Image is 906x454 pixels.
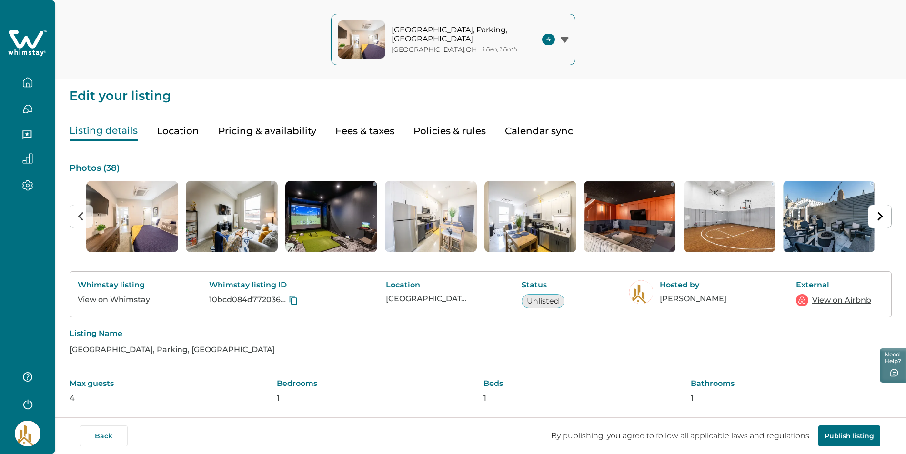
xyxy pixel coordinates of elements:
img: Whimstay Host [15,421,40,446]
img: list-photos [86,181,178,252]
button: Next slide [868,205,892,228]
p: External [796,280,872,290]
img: list-photos [684,181,775,252]
p: Edit your listing [70,79,892,102]
img: list-photos [584,181,676,252]
button: property-cover[GEOGRAPHIC_DATA], Parking, [GEOGRAPHIC_DATA][GEOGRAPHIC_DATA],OH1 Bed, 1 Bath4 [331,14,575,65]
button: Back [80,425,128,446]
p: 1 Bed, 1 Bath [483,46,517,53]
p: Listing Name [70,329,892,338]
p: [PERSON_NAME] [660,294,741,304]
a: [GEOGRAPHIC_DATA], Parking, [GEOGRAPHIC_DATA] [70,345,275,354]
p: By publishing, you agree to follow all applicable laws and regulations. [544,431,818,441]
li: 7 of 38 [684,181,775,252]
button: Unlisted [522,294,564,308]
img: list-photos [783,181,875,252]
p: Status [522,280,574,290]
li: 4 of 38 [385,181,477,252]
p: Whimstay listing ID [209,280,331,290]
img: list-photos [484,181,576,252]
p: 10bcd084d7720362277da5f30bbd6e59 [209,295,287,305]
p: Photos ( 38 ) [70,164,892,173]
button: Publish listing [818,425,880,446]
img: list-photos [186,181,278,252]
p: 4 [70,394,271,403]
p: 1 [277,394,478,403]
li: 2 of 38 [186,181,278,252]
img: list-photos [385,181,477,252]
li: 1 of 38 [86,181,178,252]
img: property-cover [338,20,385,59]
p: Max guests [70,379,271,388]
p: 1 [691,394,892,403]
img: Whimstay Host [629,280,653,304]
p: Hosted by [660,280,741,290]
button: Policies & rules [413,121,486,141]
button: Fees & taxes [335,121,394,141]
p: Bathrooms [691,379,892,388]
li: 8 of 38 [783,181,875,252]
p: 1 [483,394,685,403]
li: 6 of 38 [584,181,676,252]
p: [GEOGRAPHIC_DATA], [GEOGRAPHIC_DATA], [GEOGRAPHIC_DATA] [386,294,467,304]
img: list-photos [285,181,377,252]
li: 5 of 38 [484,181,576,252]
li: 3 of 38 [285,181,377,252]
a: View on Airbnb [812,295,871,306]
button: Location [157,121,199,141]
span: 4 [542,34,555,45]
p: Location [386,280,467,290]
button: Listing details [70,121,138,141]
a: View on Whimstay [78,295,150,304]
p: Beds [483,379,685,388]
p: Bedrooms [277,379,478,388]
p: Whimstay listing [78,280,154,290]
button: Pricing & availability [218,121,316,141]
p: [GEOGRAPHIC_DATA], Parking, [GEOGRAPHIC_DATA] [392,25,520,44]
button: Calendar sync [505,121,573,141]
button: Previous slide [70,205,93,228]
p: [GEOGRAPHIC_DATA] , OH [392,46,477,54]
